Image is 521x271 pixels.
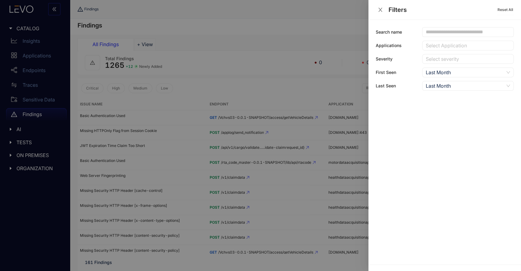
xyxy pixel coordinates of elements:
[376,57,393,61] label: Severity
[389,6,497,13] div: Filters
[376,7,385,13] button: Close
[497,5,514,15] button: Reset All
[376,30,402,35] label: Search name
[426,81,504,90] div: Last Month
[378,7,383,13] span: close
[376,83,396,88] label: Last Seen
[497,8,513,12] span: Reset All
[376,43,402,48] label: Applications
[376,70,396,75] label: First Seen
[426,68,504,77] div: Last Month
